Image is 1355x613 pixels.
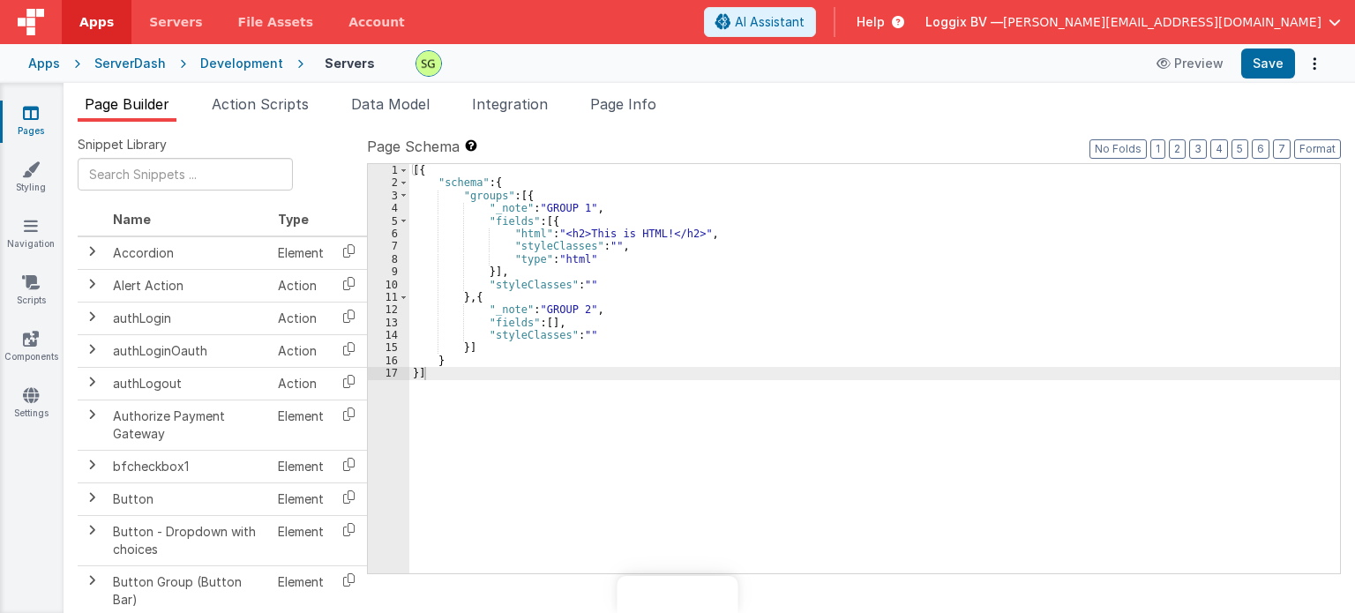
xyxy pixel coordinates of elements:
span: Action Scripts [212,95,309,113]
div: 11 [368,291,409,303]
button: 3 [1189,139,1207,159]
span: Page Builder [85,95,169,113]
td: bfcheckbox1 [106,450,271,482]
button: Options [1302,51,1327,76]
button: Preview [1146,49,1234,78]
span: Snippet Library [78,136,167,153]
span: Name [113,212,151,227]
td: authLogin [106,302,271,334]
span: [PERSON_NAME][EMAIL_ADDRESS][DOMAIN_NAME] [1003,13,1321,31]
span: Apps [79,13,114,31]
div: 8 [368,253,409,265]
button: 5 [1231,139,1248,159]
div: 14 [368,329,409,341]
div: 13 [368,317,409,329]
iframe: Marker.io feedback button [618,576,738,613]
td: Action [271,269,331,302]
img: 497ae24fd84173162a2d7363e3b2f127 [416,51,441,76]
td: Element [271,450,331,482]
span: Data Model [351,95,430,113]
td: Button - Dropdown with choices [106,515,271,565]
button: 7 [1273,139,1291,159]
div: 1 [368,164,409,176]
button: 4 [1210,139,1228,159]
div: ServerDash [94,55,166,72]
div: 17 [368,367,409,379]
button: AI Assistant [704,7,816,37]
td: authLoginOauth [106,334,271,367]
div: 3 [368,190,409,202]
div: 16 [368,355,409,367]
div: 2 [368,176,409,189]
div: 15 [368,341,409,354]
td: Action [271,302,331,334]
td: Action [271,367,331,400]
div: 12 [368,303,409,316]
td: Action [271,334,331,367]
td: Authorize Payment Gateway [106,400,271,450]
div: 10 [368,279,409,291]
td: Button [106,482,271,515]
h4: Servers [325,56,375,70]
button: Format [1294,139,1341,159]
td: Element [271,236,331,270]
span: AI Assistant [735,13,805,31]
span: Type [278,212,309,227]
div: 9 [368,265,409,278]
span: Help [857,13,885,31]
div: 4 [368,202,409,214]
span: Page Schema [367,136,460,157]
div: 5 [368,215,409,228]
td: Element [271,515,331,565]
td: authLogout [106,367,271,400]
td: Element [271,400,331,450]
span: Integration [472,95,548,113]
div: 6 [368,228,409,240]
span: File Assets [238,13,314,31]
button: No Folds [1089,139,1147,159]
div: Development [200,55,283,72]
button: Save [1241,49,1295,78]
span: Loggix BV — [925,13,1003,31]
td: Accordion [106,236,271,270]
div: Apps [28,55,60,72]
td: Element [271,482,331,515]
button: Loggix BV — [PERSON_NAME][EMAIL_ADDRESS][DOMAIN_NAME] [925,13,1341,31]
input: Search Snippets ... [78,158,293,191]
td: Alert Action [106,269,271,302]
button: 2 [1169,139,1186,159]
span: Page Info [590,95,656,113]
span: Servers [149,13,202,31]
div: 7 [368,240,409,252]
button: 6 [1252,139,1269,159]
button: 1 [1150,139,1165,159]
